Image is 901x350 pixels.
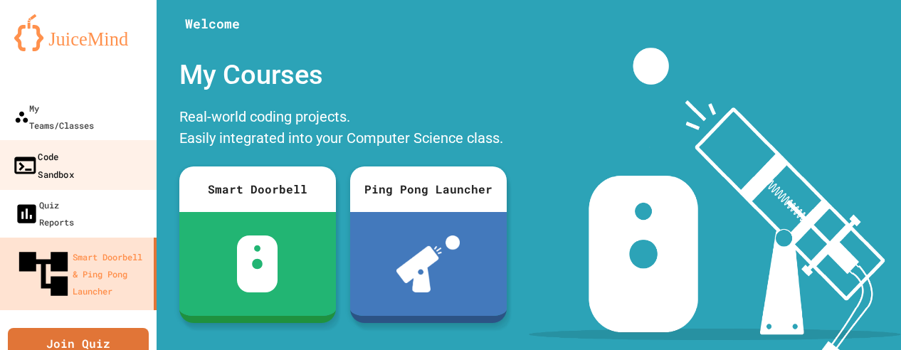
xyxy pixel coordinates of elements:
div: My Courses [172,48,514,102]
img: logo-orange.svg [14,14,142,51]
div: My Teams/Classes [14,100,94,134]
div: Quiz Reports [14,196,74,230]
div: Smart Doorbell & Ping Pong Launcher [14,245,148,303]
div: Code Sandbox [12,147,74,182]
div: Smart Doorbell [179,166,336,212]
div: Real-world coding projects. Easily integrated into your Computer Science class. [172,102,514,156]
img: sdb-white.svg [237,235,278,292]
div: Ping Pong Launcher [350,166,507,212]
img: ppl-with-ball.png [396,235,460,292]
